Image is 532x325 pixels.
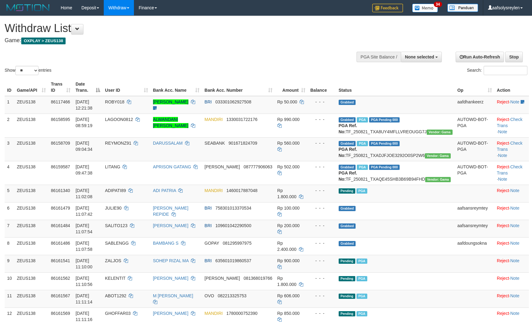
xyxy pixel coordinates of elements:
span: Grabbed [339,100,356,105]
a: Note [510,276,519,281]
span: [DATE] 11:07:42 [75,206,92,217]
a: APRISON GATANG [153,164,191,169]
td: aafdoungsokna [455,237,494,255]
span: 86158595 [51,117,70,122]
span: BRI [204,223,212,228]
td: · [494,96,529,114]
a: Note [510,311,519,316]
td: ZEUS138 [14,114,49,137]
td: 3 [5,137,14,161]
a: Reject [497,188,509,193]
a: Reject [497,258,509,263]
th: Op: activate to sort column ascending [455,78,494,96]
span: REYMONZ91 [105,141,131,146]
div: - - - [310,240,334,246]
select: Showentries [15,66,38,75]
td: aafdhankeerz [455,96,494,114]
th: Bank Acc. Name: activate to sort column ascending [151,78,202,96]
span: [PERSON_NAME] [204,164,240,169]
td: ZEUS138 [14,161,49,185]
span: 86161567 [51,293,70,298]
td: · [494,237,529,255]
span: Copy 082213325753 to clipboard [218,293,246,298]
td: · [494,202,529,220]
a: Note [498,177,507,182]
td: AUTOWD-BOT-PGA [455,161,494,185]
td: ZEUS138 [14,202,49,220]
span: Grabbed [339,165,356,170]
a: Reject [497,276,509,281]
td: aafsansreymtey [455,220,494,237]
span: Copy 087777906063 to clipboard [244,164,272,169]
td: 6 [5,202,14,220]
div: - - - [310,310,334,316]
td: · [494,272,529,290]
a: Reject [497,223,509,228]
a: [PERSON_NAME] [153,276,188,281]
span: 86158709 [51,141,70,146]
span: LITANG [105,164,120,169]
span: GHOFFAR03 [105,311,131,316]
span: Copy 901671824709 to clipboard [228,141,257,146]
span: [PERSON_NAME] [204,276,240,281]
span: Rp 200.000 [277,223,300,228]
span: Copy 081368019766 to clipboard [244,276,272,281]
b: PGA Ref. No: [339,147,357,158]
span: [DATE] 08:59:19 [75,117,92,128]
th: Amount: activate to sort column ascending [275,78,308,96]
td: TF_250821_TXADJFJOE3292O0SP2W6 [336,137,455,161]
span: Marked by aafpengsreynich [357,141,368,146]
h4: Game: [5,38,349,44]
span: Grabbed [339,241,356,246]
a: Reject [497,164,509,169]
div: PGA Site Balance / [357,52,401,62]
span: Rp 606.000 [277,293,300,298]
span: [DATE] 11:11:14 [75,293,92,304]
span: Vendor URL: https://trx31.1velocity.biz [425,177,451,182]
a: Stop [505,52,523,62]
td: · [494,185,529,202]
a: Check Trans [497,117,522,128]
td: ZEUS138 [14,290,49,307]
td: ZEUS138 [14,96,49,114]
span: Pending [339,294,355,299]
span: [DATE] 09:04:34 [75,141,92,152]
a: Reject [497,206,509,211]
td: 9 [5,255,14,272]
a: Note [498,129,507,134]
span: Rp 560.000 [277,141,300,146]
span: Pending [339,188,355,194]
img: panduan.png [447,4,478,12]
span: ABOT1292 [105,293,126,298]
span: BRI [204,206,212,211]
div: - - - [310,187,334,194]
span: 86161562 [51,276,70,281]
h1: Withdraw List [5,22,349,34]
span: Rp 900.000 [277,258,300,263]
a: Note [510,293,519,298]
span: [DATE] 11:10:56 [75,276,92,287]
span: Copy 033301062927508 to clipboard [215,99,251,104]
a: Note [510,188,519,193]
td: ZEUS138 [14,137,49,161]
a: [PERSON_NAME] REPIDE [153,206,188,217]
a: Reject [497,141,509,146]
span: [DATE] 09:47:38 [75,164,92,175]
span: PGA Pending [369,117,400,122]
td: 5 [5,185,14,202]
div: - - - [310,164,334,170]
span: BRI [204,258,212,263]
td: · [494,255,529,272]
a: Check Trans [497,164,522,175]
span: [DATE] 11:02:08 [75,188,92,199]
span: KELENTIT [105,276,126,281]
div: - - - [310,293,334,299]
span: Pending [339,276,355,281]
span: None selected [405,54,434,59]
span: Rp 1.800.000 [277,276,296,287]
a: Reject [497,241,509,246]
span: Rp 100.000 [277,206,300,211]
span: MANDIRI [204,117,223,122]
td: TF_250821_TXAQE45SHB3B69B94FHD [336,161,455,185]
td: 10 [5,272,14,290]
